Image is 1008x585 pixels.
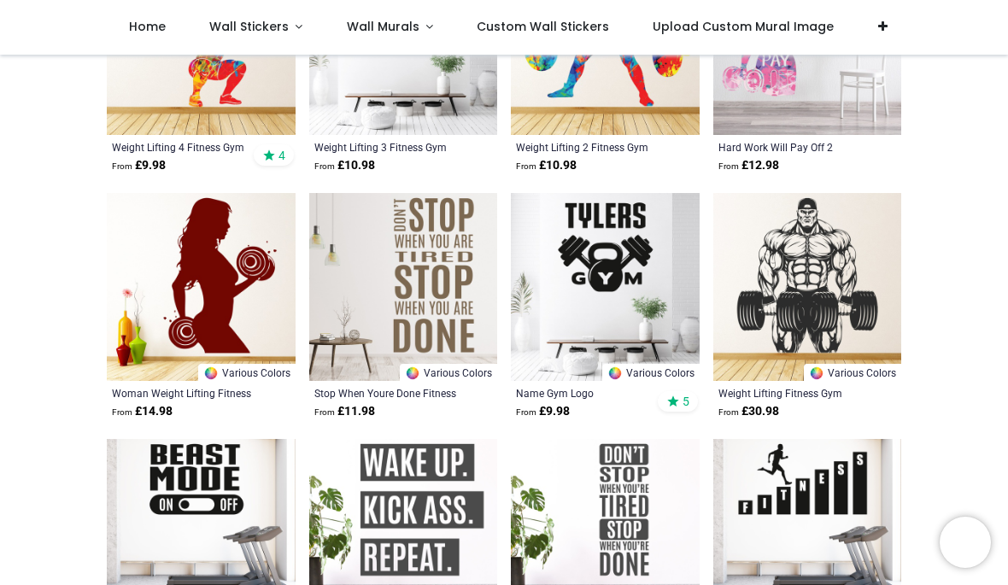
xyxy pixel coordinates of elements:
a: Hard Work Will Pay Off 2 Fitness Gym [718,140,861,154]
a: Various Colors [804,364,901,381]
span: Wall Murals [347,18,419,35]
span: From [314,161,335,171]
strong: £ 9.98 [516,403,570,420]
a: Various Colors [602,364,700,381]
span: From [516,407,536,417]
img: Color Wheel [203,366,219,381]
span: 5 [683,394,689,409]
img: Personalised Name Gym Logo Wall Sticker [511,193,700,382]
strong: £ 9.98 [112,157,166,174]
span: From [718,407,739,417]
iframe: Brevo live chat [940,517,991,568]
a: Weight Lifting Fitness Gym [718,386,861,400]
span: From [718,161,739,171]
strong: £ 30.98 [718,403,779,420]
a: Weight Lifting 3 Fitness Gym [314,140,457,154]
span: From [516,161,536,171]
img: Woman Weight Lifting Fitness Gym Wall Sticker [107,193,296,382]
strong: £ 14.98 [112,403,173,420]
span: Wall Stickers [209,18,289,35]
img: Color Wheel [607,366,623,381]
a: Name Gym Logo [516,386,659,400]
strong: £ 12.98 [718,157,779,174]
a: Weight Lifting 2 Fitness Gym [516,140,659,154]
img: Stop When Youre Done Fitness Gym Sports Quote Wall Sticker [309,193,498,382]
a: Various Colors [400,364,497,381]
span: From [112,407,132,417]
strong: £ 10.98 [314,157,375,174]
span: 4 [278,148,285,163]
img: Color Wheel [809,366,824,381]
a: Various Colors [198,364,296,381]
span: Home [129,18,166,35]
img: Weight Lifting Fitness Gym Wall Sticker [713,193,902,382]
span: From [314,407,335,417]
span: From [112,161,132,171]
strong: £ 11.98 [314,403,375,420]
a: Woman Weight Lifting Fitness Gym [112,386,255,400]
span: Upload Custom Mural Image [653,18,834,35]
strong: £ 10.98 [516,157,577,174]
img: Color Wheel [405,366,420,381]
span: Custom Wall Stickers [477,18,609,35]
a: Weight Lifting 4 Fitness Gym [112,140,255,154]
a: Stop When Youre Done Fitness Gym Sports Quote [314,386,457,400]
